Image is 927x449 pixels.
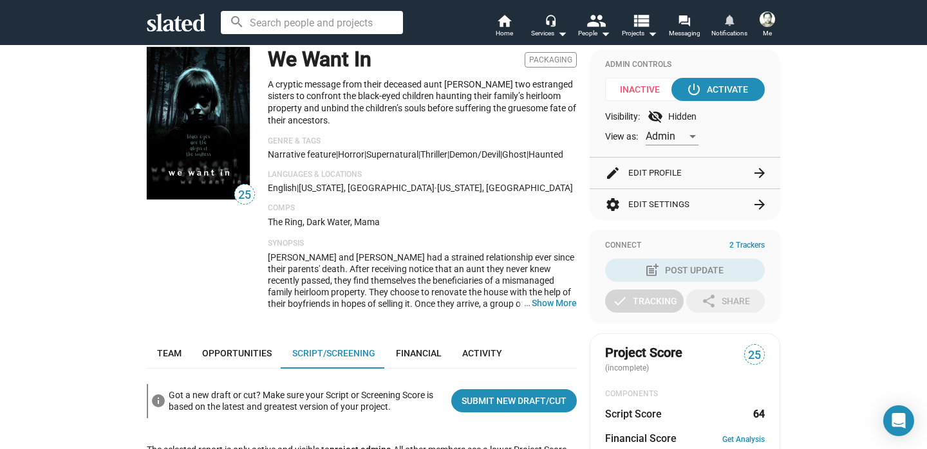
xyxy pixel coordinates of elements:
[644,262,660,278] mat-icon: post_add
[605,165,621,181] mat-icon: edit
[605,60,765,70] div: Admin Controls
[763,26,772,41] span: Me
[883,405,914,436] div: Open Intercom Messenger
[605,189,765,220] button: Edit Settings
[151,393,166,408] mat-icon: info
[597,26,613,41] mat-icon: arrow_drop_down
[646,130,675,142] span: Admin
[532,297,577,309] button: …Show More
[711,26,747,41] span: Notifications
[449,149,500,160] span: demon/devil
[268,149,336,160] span: Narrative feature
[366,149,418,160] span: Supernatural
[169,387,441,416] div: Got a new draft or cut? Make sure your Script or Screening Score is based on the latest and great...
[760,12,775,27] img: Rick Jay Glen
[586,11,605,30] mat-icon: people
[502,149,527,160] span: ghost
[235,187,254,204] span: 25
[617,13,662,41] button: Projects
[605,407,662,421] dt: Script Score
[418,149,420,160] span: |
[462,389,566,412] span: Submit New Draft/Cut
[686,289,765,313] button: Share
[437,183,573,193] span: [US_STATE], [GEOGRAPHIC_DATA]
[752,165,767,181] mat-icon: arrow_forward
[605,363,651,372] span: (incomplete)
[336,149,338,160] span: |
[500,149,502,160] span: |
[496,26,513,41] span: Home
[157,348,182,358] span: Team
[496,13,512,28] mat-icon: home
[482,13,527,41] a: Home
[364,149,366,160] span: |
[447,149,449,160] span: |
[529,149,563,160] span: haunted
[689,78,748,101] div: Activate
[268,170,577,180] p: Languages & Locations
[669,26,700,41] span: Messaging
[701,293,716,309] mat-icon: share
[612,289,677,313] div: Tracking
[396,348,442,358] span: Financial
[386,338,452,369] a: Financial
[420,149,447,160] span: Thriller
[729,241,765,251] span: 2 Trackers
[622,26,657,41] span: Projects
[605,259,765,282] button: Post Update
[662,13,707,41] a: Messaging
[578,26,610,41] div: People
[686,82,702,97] mat-icon: power_settings_new
[282,338,386,369] a: Script/Screening
[527,13,572,41] button: Services
[722,435,765,444] a: Get Analysis
[299,183,435,193] span: [US_STATE], [GEOGRAPHIC_DATA]
[545,14,556,26] mat-icon: headset_mic
[605,389,765,399] div: COMPONENTS
[451,389,577,412] a: Submit New Draft/Cut
[268,78,577,126] p: A cryptic message from their deceased aunt [PERSON_NAME] two estranged sisters to confront the bl...
[531,26,567,41] div: Services
[268,252,575,344] span: [PERSON_NAME] and [PERSON_NAME] had a strained relationship ever since their parents' death. Afte...
[671,78,765,101] button: Activate
[292,348,375,358] span: Script/Screening
[268,203,577,214] p: Comps
[723,14,735,26] mat-icon: notifications
[268,46,371,73] h1: We Want In
[147,338,192,369] a: Team
[297,183,299,193] span: |
[605,109,765,124] div: Visibility: Hidden
[605,131,638,143] span: View as:
[527,149,529,160] span: |
[752,197,767,212] mat-icon: arrow_forward
[192,338,282,369] a: Opportunities
[605,78,683,101] span: Inactive
[525,52,577,68] span: Packaging
[221,11,403,34] input: Search people and projects
[632,11,650,30] mat-icon: view_list
[554,26,570,41] mat-icon: arrow_drop_down
[644,26,660,41] mat-icon: arrow_drop_down
[701,289,750,313] div: Share
[605,197,621,212] mat-icon: settings
[753,407,765,421] dd: 64
[268,216,577,228] p: The Ring, Dark Water, Mama
[647,259,724,282] div: Post Update
[605,158,765,188] button: Edit Profile
[678,14,690,26] mat-icon: forum
[147,47,250,199] img: We Want In
[605,241,765,251] div: Connect
[452,338,512,369] a: Activity
[268,183,297,193] span: English
[268,239,577,249] p: Synopsis
[202,348,272,358] span: Opportunities
[605,289,684,313] button: Tracking
[462,348,502,358] span: Activity
[612,293,628,309] mat-icon: check
[435,183,437,193] span: ·
[707,13,752,41] a: Notifications
[752,9,783,42] button: Rick Jay GlenMe
[338,149,364,160] span: Horror
[745,347,764,364] span: 25
[648,109,663,124] mat-icon: visibility_off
